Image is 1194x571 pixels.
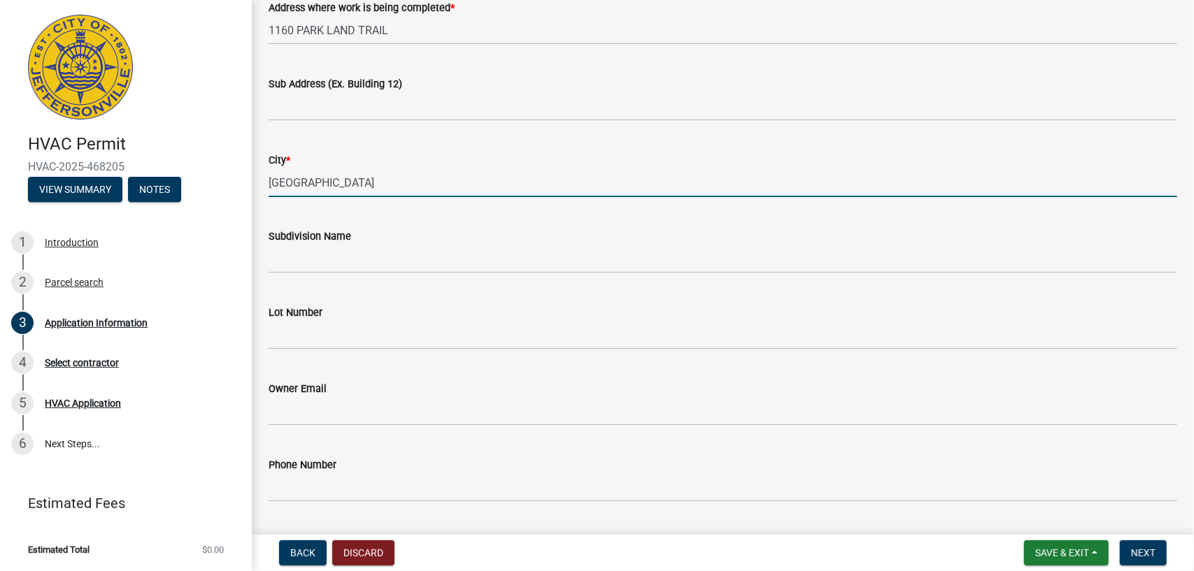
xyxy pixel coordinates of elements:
button: Next [1120,540,1167,565]
div: Parcel search [45,277,104,287]
button: View Summary [28,177,122,202]
label: Phone Number [269,461,336,470]
span: Next [1131,547,1156,558]
span: Save & Exit [1035,547,1089,558]
span: Back [290,547,315,558]
div: Application Information [45,318,148,328]
label: Lot Number [269,308,322,318]
a: Estimated Fees [11,489,229,517]
div: Introduction [45,238,99,247]
button: Back [279,540,327,565]
div: 2 [11,271,34,294]
div: 3 [11,312,34,334]
span: $0.00 [202,545,224,554]
h4: HVAC Permit [28,134,241,154]
div: 1 [11,231,34,254]
button: Notes [128,177,181,202]
label: Owner Email [269,384,327,394]
label: Subdivision Name [269,232,351,242]
button: Discard [332,540,395,565]
label: City [269,156,290,166]
wm-modal-confirm: Notes [128,185,181,196]
label: Sub Address (Ex. Building 12) [269,80,402,89]
wm-modal-confirm: Summary [28,185,122,196]
span: Estimated Total [28,545,90,554]
div: 5 [11,392,34,414]
span: HVAC-2025-468205 [28,160,224,173]
button: Save & Exit [1024,540,1109,565]
div: 4 [11,352,34,374]
div: 6 [11,433,34,455]
div: Select contractor [45,358,119,368]
label: Address where work is being completed [269,3,455,13]
img: City of Jeffersonville, Indiana [28,15,133,120]
div: HVAC Application [45,398,121,408]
